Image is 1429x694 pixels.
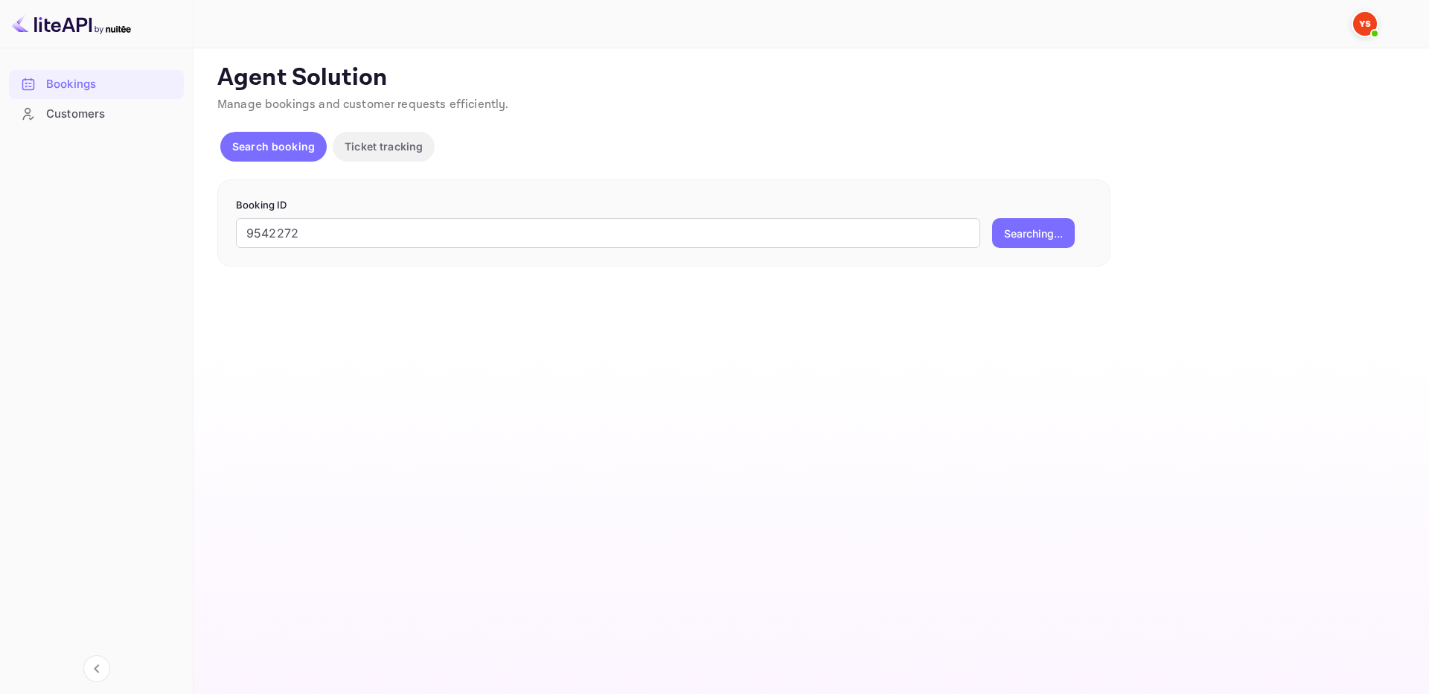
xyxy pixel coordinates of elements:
img: LiteAPI logo [12,12,131,36]
div: Customers [9,100,184,129]
p: Ticket tracking [345,139,423,154]
a: Customers [9,100,184,127]
p: Booking ID [236,198,1092,213]
button: Collapse navigation [83,655,110,682]
img: Yandex Support [1353,12,1377,36]
div: Bookings [9,70,184,99]
p: Agent Solution [217,63,1402,93]
button: Searching... [992,218,1075,248]
p: Search booking [232,139,315,154]
a: Bookings [9,70,184,98]
input: Enter Booking ID (e.g., 63782194) [236,218,980,248]
span: Manage bookings and customer requests efficiently. [217,97,509,112]
div: Customers [46,106,176,123]
div: Bookings [46,76,176,93]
